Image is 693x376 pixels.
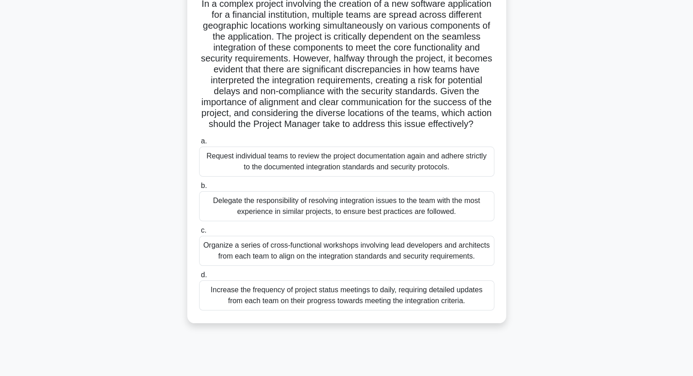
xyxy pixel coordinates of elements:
[201,271,207,279] span: d.
[199,280,494,310] div: Increase the frequency of project status meetings to daily, requiring detailed updates from each ...
[201,182,207,189] span: b.
[201,226,206,234] span: c.
[199,191,494,221] div: Delegate the responsibility of resolving integration issues to the team with the most experience ...
[199,236,494,266] div: Organize a series of cross-functional workshops involving lead developers and architects from eac...
[199,147,494,177] div: Request individual teams to review the project documentation again and adhere strictly to the doc...
[201,137,207,145] span: a.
